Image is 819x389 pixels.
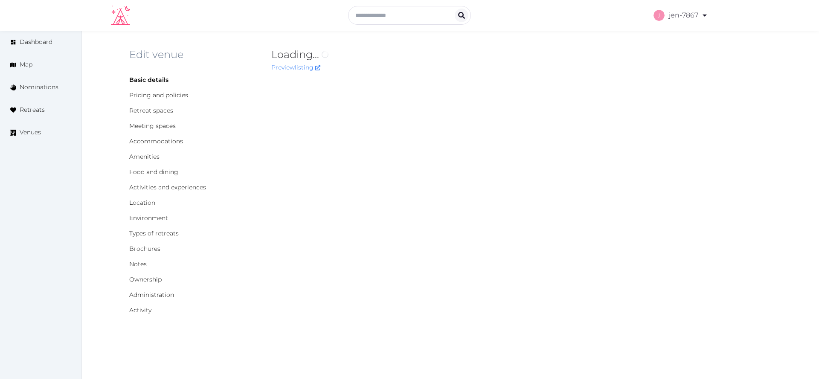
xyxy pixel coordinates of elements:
a: Location [129,199,155,206]
h2: Edit venue [129,48,258,61]
a: Amenities [129,153,160,160]
a: Food and dining [129,168,178,176]
a: Pricing and policies [129,91,188,99]
a: Preview listing [271,64,320,71]
span: Dashboard [20,38,52,46]
a: Environment [129,214,168,222]
h2: Loading... [271,48,643,61]
span: Retreats [20,105,45,114]
span: Map [20,60,32,69]
a: Retreat spaces [129,107,173,114]
a: Ownership [129,276,162,283]
a: Basic details [129,76,168,84]
a: Brochures [129,245,160,253]
a: Types of retreats [129,229,179,237]
a: jen-7867 [653,3,708,27]
a: Administration [129,291,174,299]
span: Nominations [20,83,58,92]
a: Meeting spaces [129,122,176,130]
a: Activity [129,306,151,314]
a: Activities and experiences [129,183,206,191]
a: Notes [129,260,147,268]
span: Venues [20,128,41,137]
a: Accommodations [129,137,183,145]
